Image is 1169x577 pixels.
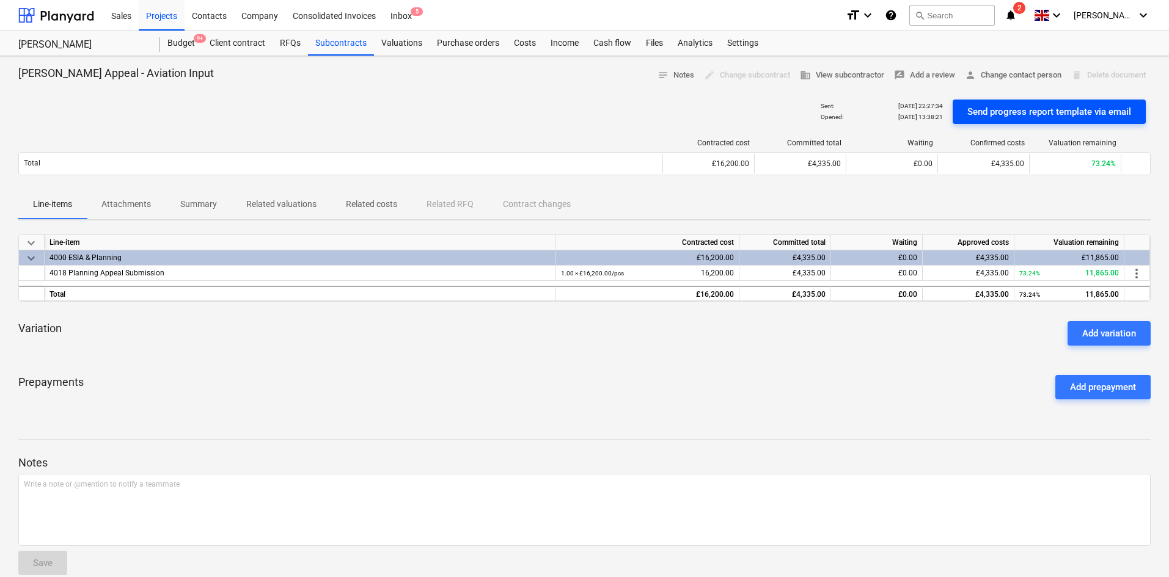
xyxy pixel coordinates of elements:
div: £4,335.00 [923,286,1014,301]
span: Notes [658,68,694,82]
button: Add prepayment [1055,375,1151,399]
span: rate_review [894,70,905,81]
i: Knowledge base [885,8,897,23]
a: Purchase orders [430,31,507,56]
div: Line-item [45,235,556,250]
div: 16,200.00 [561,266,734,281]
div: £16,200.00 [556,286,739,301]
i: notifications [1005,8,1017,23]
div: £4,335.00 [739,250,831,266]
div: 11,865.00 [1019,266,1119,281]
i: keyboard_arrow_down [860,8,875,23]
span: 5 [411,7,423,16]
button: Search [909,5,995,26]
div: £0.00 [831,286,923,301]
a: Files [639,31,670,56]
div: £0.00 [831,250,923,266]
p: Related valuations [246,198,317,211]
a: Valuations [374,31,430,56]
div: £16,200.00 [556,250,739,266]
a: Costs [507,31,543,56]
div: Valuation remaining [1035,139,1116,147]
span: more_vert [1129,266,1144,281]
p: Opened : [821,113,843,121]
div: 4000 ESIA & Planning [49,250,551,266]
div: 4018 Planning Appeal Submission [49,266,551,281]
span: £4,335.00 [793,269,826,277]
div: Add variation [1082,325,1136,341]
button: Add a review [889,66,960,85]
p: Summary [180,198,217,211]
span: person [965,70,976,81]
span: notes [658,70,669,81]
p: [PERSON_NAME] Appeal - Aviation Input [18,66,214,81]
a: Subcontracts [308,31,374,56]
a: Income [543,31,586,56]
span: View subcontractor [800,68,884,82]
span: £0.00 [898,269,917,277]
div: Confirmed costs [943,139,1025,147]
small: 73.24% [1019,291,1040,298]
span: 9+ [194,34,206,43]
a: Settings [720,31,766,56]
a: Client contract [202,31,273,56]
span: Change contact person [965,68,1061,82]
span: £4,335.00 [976,269,1009,277]
p: Attachments [101,198,151,211]
i: keyboard_arrow_down [1136,8,1151,23]
div: Waiting [851,139,933,147]
span: [PERSON_NAME] [1074,10,1135,20]
a: RFQs [273,31,308,56]
a: Budget9+ [160,31,202,56]
p: Sent : [821,102,834,110]
p: [DATE] 22:27:34 [898,102,943,110]
button: View subcontractor [795,66,889,85]
span: Add a review [894,68,955,82]
div: £16,200.00 [662,154,754,173]
span: £4,335.00 [808,159,841,168]
div: Approved costs [923,235,1014,250]
span: search [915,10,925,20]
div: Budget [160,31,202,56]
span: 73.24% [1091,159,1116,168]
div: Committed total [739,235,831,250]
span: keyboard_arrow_down [24,251,38,266]
button: Notes [653,66,699,85]
i: format_size [846,8,860,23]
p: Variation [18,321,62,336]
a: Cash flow [586,31,639,56]
p: Notes [18,455,1151,470]
i: keyboard_arrow_down [1049,8,1064,23]
div: £4,335.00 [923,250,1014,266]
button: Send progress report template via email [953,100,1146,124]
span: £0.00 [914,159,933,168]
p: Prepayments [18,375,84,399]
div: £4,335.00 [739,286,831,301]
p: Total [24,158,40,169]
small: 73.24% [1019,270,1040,277]
div: £11,865.00 [1014,250,1124,266]
button: Add variation [1068,321,1151,346]
p: Line-items [33,198,72,211]
div: Send progress report template via email [967,104,1131,120]
small: 1.00 × £16,200.00 / pcs [561,270,624,277]
iframe: Chat Widget [1108,518,1169,577]
div: Total [45,286,556,301]
p: Related costs [346,198,397,211]
div: Valuation remaining [1014,235,1124,250]
span: £4,335.00 [991,159,1024,168]
div: [PERSON_NAME] [18,38,145,51]
a: Analytics [670,31,720,56]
